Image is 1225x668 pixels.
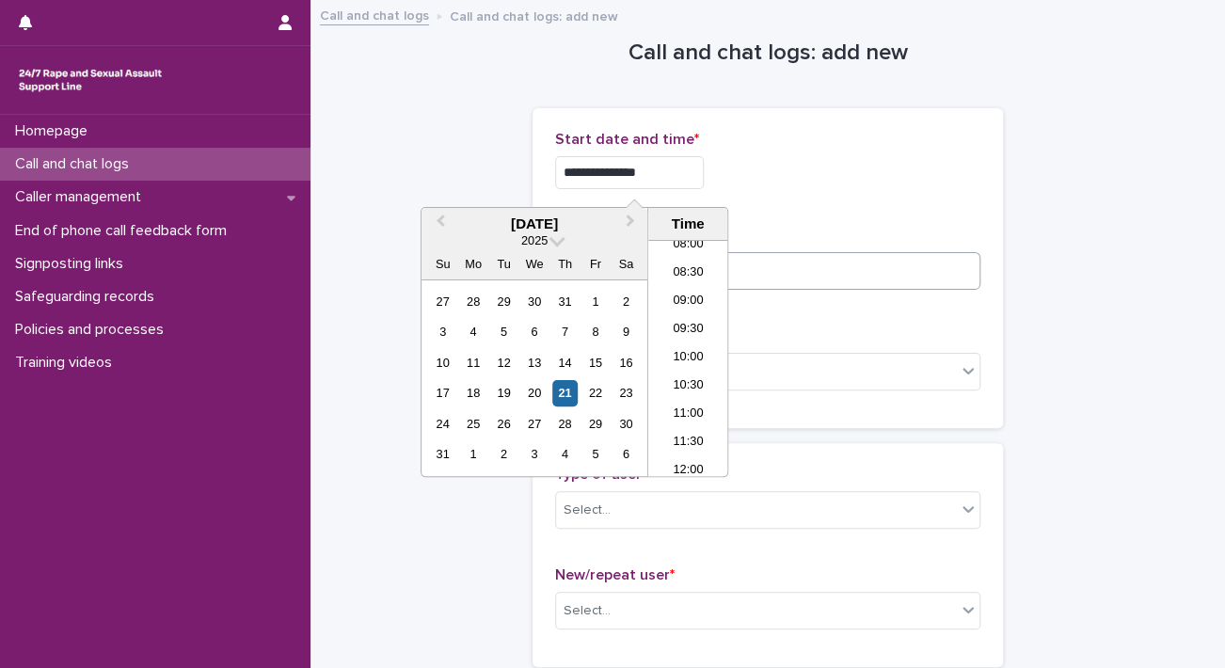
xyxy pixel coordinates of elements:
div: Choose Friday, August 15th, 2025 [582,350,608,375]
p: Caller management [8,188,156,206]
div: Choose Tuesday, August 5th, 2025 [491,319,517,344]
li: 09:30 [648,316,728,344]
li: 08:30 [648,260,728,288]
div: Choose Friday, August 1st, 2025 [582,289,608,314]
p: Policies and processes [8,321,179,339]
li: 10:30 [648,373,728,401]
div: Choose Saturday, August 2nd, 2025 [613,289,639,314]
div: Choose Tuesday, July 29th, 2025 [491,289,517,314]
div: Choose Tuesday, August 12th, 2025 [491,350,517,375]
div: Choose Sunday, August 10th, 2025 [430,350,455,375]
div: Choose Saturday, September 6th, 2025 [613,441,639,467]
div: Fr [582,251,608,277]
div: Choose Tuesday, September 2nd, 2025 [491,441,517,467]
a: Call and chat logs [320,4,429,25]
div: Select... [564,601,611,621]
div: Choose Wednesday, August 20th, 2025 [521,380,547,406]
div: Choose Saturday, August 23rd, 2025 [613,380,639,406]
li: 09:00 [648,288,728,316]
div: Choose Monday, September 1st, 2025 [460,441,485,467]
div: Choose Sunday, July 27th, 2025 [430,289,455,314]
div: Choose Friday, August 22nd, 2025 [582,380,608,406]
div: Choose Thursday, August 21st, 2025 [552,380,578,406]
div: Choose Wednesday, August 13th, 2025 [521,350,547,375]
li: 12:00 [648,457,728,485]
p: Homepage [8,122,103,140]
button: Next Month [617,210,647,240]
li: 08:00 [648,231,728,260]
span: 2025 [521,233,548,247]
div: Select... [564,501,611,520]
div: We [521,251,547,277]
div: Choose Thursday, September 4th, 2025 [552,441,578,467]
div: Time [653,215,723,232]
span: New/repeat user [555,567,675,582]
div: Choose Friday, August 8th, 2025 [582,319,608,344]
p: End of phone call feedback form [8,222,242,240]
div: Choose Sunday, August 17th, 2025 [430,380,455,406]
div: Tu [491,251,517,277]
div: Choose Thursday, August 7th, 2025 [552,319,578,344]
div: Choose Saturday, August 30th, 2025 [613,411,639,437]
div: Choose Monday, August 11th, 2025 [460,350,485,375]
p: Call and chat logs [8,155,144,173]
div: Choose Wednesday, August 27th, 2025 [521,411,547,437]
p: Signposting links [8,255,138,273]
div: Choose Wednesday, August 6th, 2025 [521,319,547,344]
p: Training videos [8,354,127,372]
div: Choose Tuesday, August 26th, 2025 [491,411,517,437]
div: Choose Saturday, August 16th, 2025 [613,350,639,375]
div: Choose Monday, August 25th, 2025 [460,411,485,437]
div: Choose Sunday, August 24th, 2025 [430,411,455,437]
div: Su [430,251,455,277]
div: Choose Wednesday, July 30th, 2025 [521,289,547,314]
div: Sa [613,251,639,277]
div: Choose Tuesday, August 19th, 2025 [491,380,517,406]
div: month 2025-08 [427,286,641,469]
div: Choose Sunday, August 31st, 2025 [430,441,455,467]
div: Choose Friday, August 29th, 2025 [582,411,608,437]
div: Choose Thursday, July 31st, 2025 [552,289,578,314]
div: Choose Monday, August 4th, 2025 [460,319,485,344]
p: Safeguarding records [8,288,169,306]
div: Choose Thursday, August 28th, 2025 [552,411,578,437]
div: [DATE] [422,215,647,232]
div: Choose Thursday, August 14th, 2025 [552,350,578,375]
div: Choose Friday, September 5th, 2025 [582,441,608,467]
p: Call and chat logs: add new [450,5,618,25]
div: Choose Monday, August 18th, 2025 [460,380,485,406]
div: Choose Sunday, August 3rd, 2025 [430,319,455,344]
li: 11:00 [648,401,728,429]
div: Choose Saturday, August 9th, 2025 [613,319,639,344]
li: 10:00 [648,344,728,373]
li: 11:30 [648,429,728,457]
span: Start date and time [555,132,699,147]
img: rhQMoQhaT3yELyF149Cw [15,61,166,99]
div: Th [552,251,578,277]
div: Choose Monday, July 28th, 2025 [460,289,485,314]
h1: Call and chat logs: add new [533,40,1003,67]
div: Choose Wednesday, September 3rd, 2025 [521,441,547,467]
div: Mo [460,251,485,277]
button: Previous Month [423,210,453,240]
span: Type of user [555,467,646,482]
